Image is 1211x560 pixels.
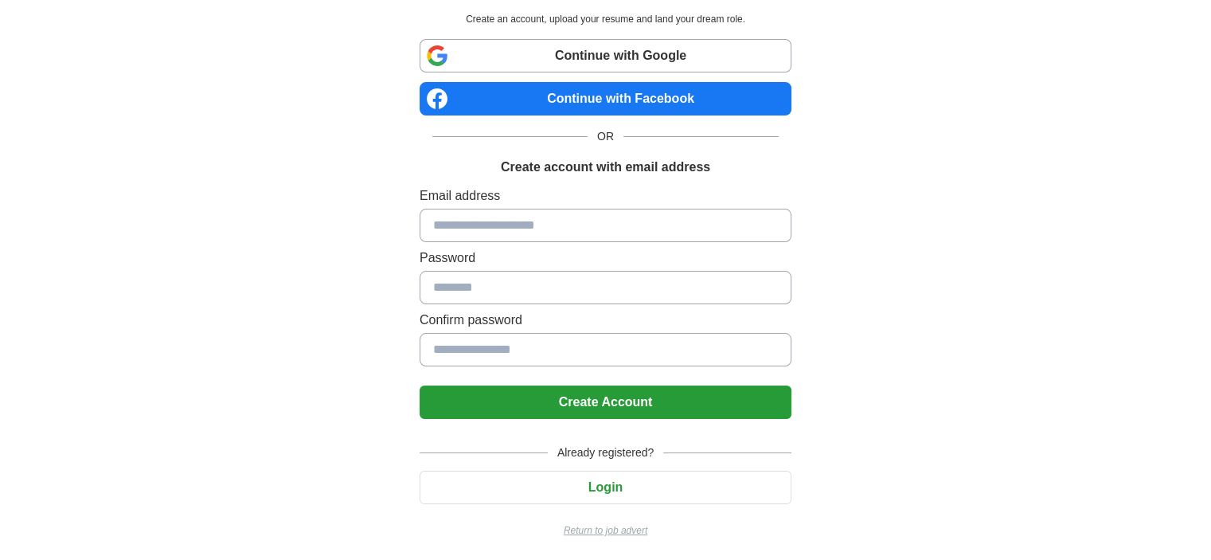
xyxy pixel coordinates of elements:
label: Password [420,249,791,268]
p: Create an account, upload your resume and land your dream role. [423,12,788,26]
span: Already registered? [548,444,663,461]
button: Login [420,471,791,504]
a: Continue with Google [420,39,791,72]
a: Continue with Facebook [420,82,791,116]
a: Return to job advert [420,523,791,538]
span: OR [588,128,623,145]
h1: Create account with email address [501,158,710,177]
label: Confirm password [420,311,791,330]
a: Login [420,480,791,494]
button: Create Account [420,386,791,419]
label: Email address [420,186,791,206]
